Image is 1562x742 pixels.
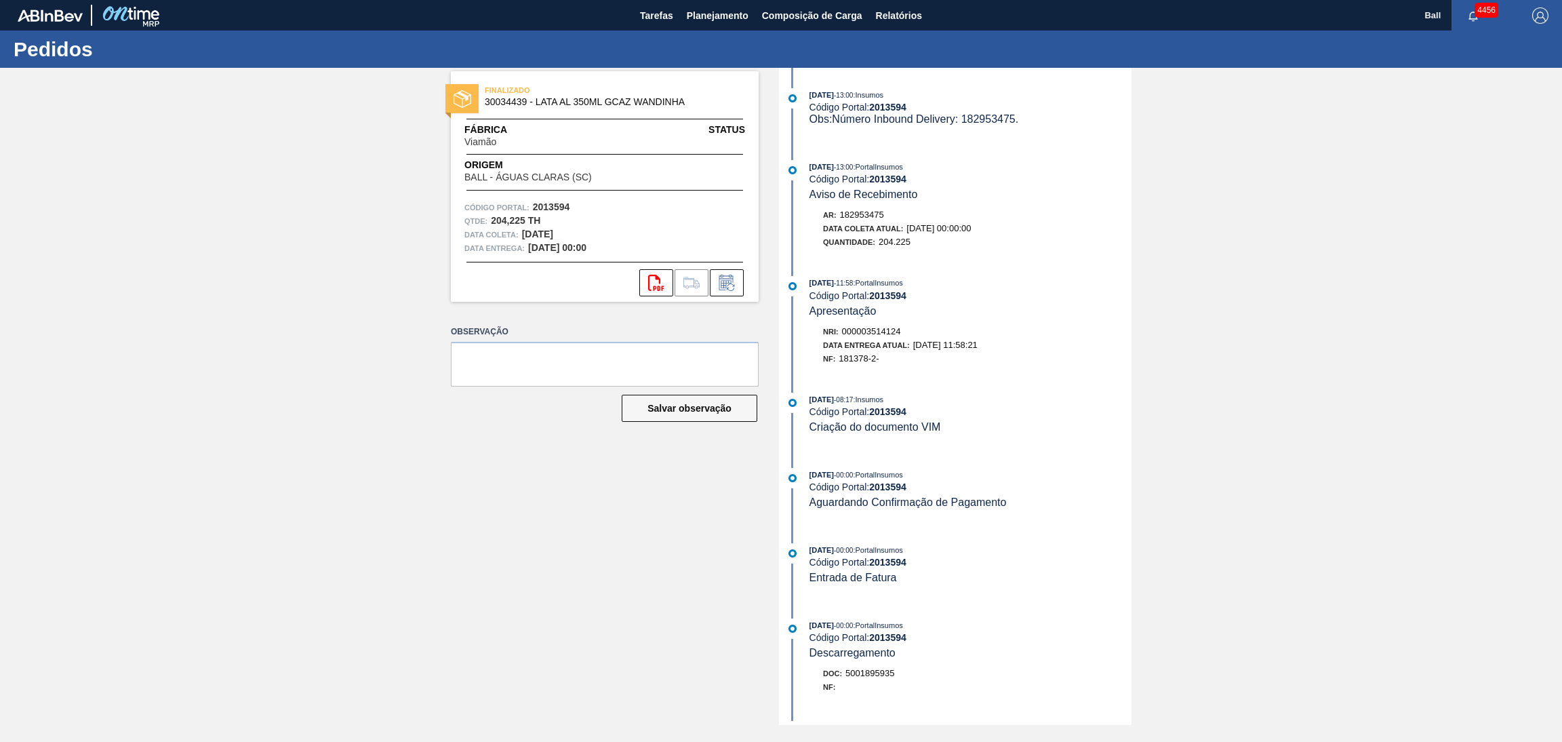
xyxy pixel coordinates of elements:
[809,113,1019,125] span: Obs: Número Inbound Delivery: 182953475.
[485,97,731,107] span: 30034439 - LATA AL 350ML GCAZ WANDINHA
[533,201,570,212] strong: 2013594
[14,41,254,57] h1: Pedidos
[809,163,834,171] span: [DATE]
[451,322,759,342] label: Observação
[464,228,519,241] span: Data coleta:
[464,201,529,214] span: Código Portal:
[464,123,539,137] span: Fábrica
[809,189,918,200] span: Aviso de Recebimento
[809,724,834,732] span: [DATE]
[788,94,797,102] img: atual
[1475,3,1498,18] span: 4456
[622,395,757,422] button: Salvar observação
[788,625,797,633] img: atual
[809,290,1132,301] div: Código Portal:
[464,214,487,228] span: Qtde :
[809,632,1132,643] div: Código Portal:
[839,353,879,364] span: 181378-2-
[809,647,896,659] span: Descarregamento
[464,172,592,182] span: BALL - ÁGUAS CLARAS (SC)
[823,328,839,336] span: Nri:
[834,471,853,479] span: - 00:00
[823,683,835,691] span: NF:
[788,549,797,558] img: atual
[788,282,797,290] img: atual
[869,557,906,568] strong: 2013594
[845,668,894,678] span: 5001895935
[834,724,853,732] span: - 11:32
[18,9,83,22] img: TNhmsLtSVTkK8tSr43FrP2fwEKptu5GPRR3wAAAABJRU5ErkJggg==
[675,269,708,296] div: Ir para Composição de Carga
[842,326,901,336] span: 000003514124
[522,229,553,239] strong: [DATE]
[491,215,540,226] strong: 204,225 TH
[809,406,1132,417] div: Código Portal:
[639,269,673,296] div: Abrir arquivo PDF
[869,102,906,113] strong: 2013594
[809,621,834,629] span: [DATE]
[840,210,884,220] span: 182953475
[809,174,1132,184] div: Código Portal:
[834,547,853,554] span: - 00:00
[823,341,910,349] span: Data Entrega Atual:
[809,546,834,554] span: [DATE]
[809,91,834,99] span: [DATE]
[687,7,748,24] span: Planejamento
[809,557,1132,568] div: Código Portal:
[464,241,525,255] span: Data entrega:
[834,163,853,171] span: - 13:00
[485,83,675,97] span: FINALIZADO
[809,496,1007,508] span: Aguardando Confirmação de Pagamento
[906,223,971,233] span: [DATE] 00:00:00
[834,279,853,287] span: - 11:58
[454,90,471,108] img: status
[788,166,797,174] img: atual
[809,279,834,287] span: [DATE]
[834,92,853,99] span: - 13:00
[853,546,902,554] span: : PortalInsumos
[853,91,883,99] span: : Insumos
[823,211,837,219] span: Ar:
[823,224,903,233] span: Data Coleta Atual:
[809,395,834,404] span: [DATE]
[528,242,586,253] strong: [DATE] 00:00
[809,471,834,479] span: [DATE]
[853,163,902,171] span: : PortalInsumos
[809,572,897,583] span: Entrada de Fatura
[869,482,906,492] strong: 2013594
[640,7,673,24] span: Tarefas
[853,279,902,287] span: : PortalInsumos
[876,7,922,24] span: Relatórios
[853,395,883,404] span: : Insumos
[834,396,853,404] span: - 08:17
[869,174,906,184] strong: 2013594
[762,7,862,24] span: Composição de Carga
[853,621,902,629] span: : PortalInsumos
[853,724,867,732] span: : Ball
[869,406,906,417] strong: 2013594
[823,669,842,678] span: Doc:
[464,158,630,172] span: Origem
[1532,7,1548,24] img: Logout
[879,237,910,247] span: 204.225
[809,305,877,317] span: Apresentação
[710,269,744,296] div: Informar alteração no pedido
[869,632,906,643] strong: 2013594
[869,290,906,301] strong: 2013594
[853,471,902,479] span: : PortalInsumos
[809,421,941,433] span: Criação do documento VIM
[809,482,1132,492] div: Código Portal:
[834,622,853,629] span: - 00:00
[1451,6,1495,25] button: Notificações
[464,137,496,147] span: Viamão
[788,474,797,482] img: atual
[913,340,978,350] span: [DATE] 11:58:21
[823,238,875,246] span: Quantidade:
[823,355,835,363] span: NF:
[708,123,745,137] span: Status
[809,102,1132,113] div: Código Portal:
[788,399,797,407] img: atual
